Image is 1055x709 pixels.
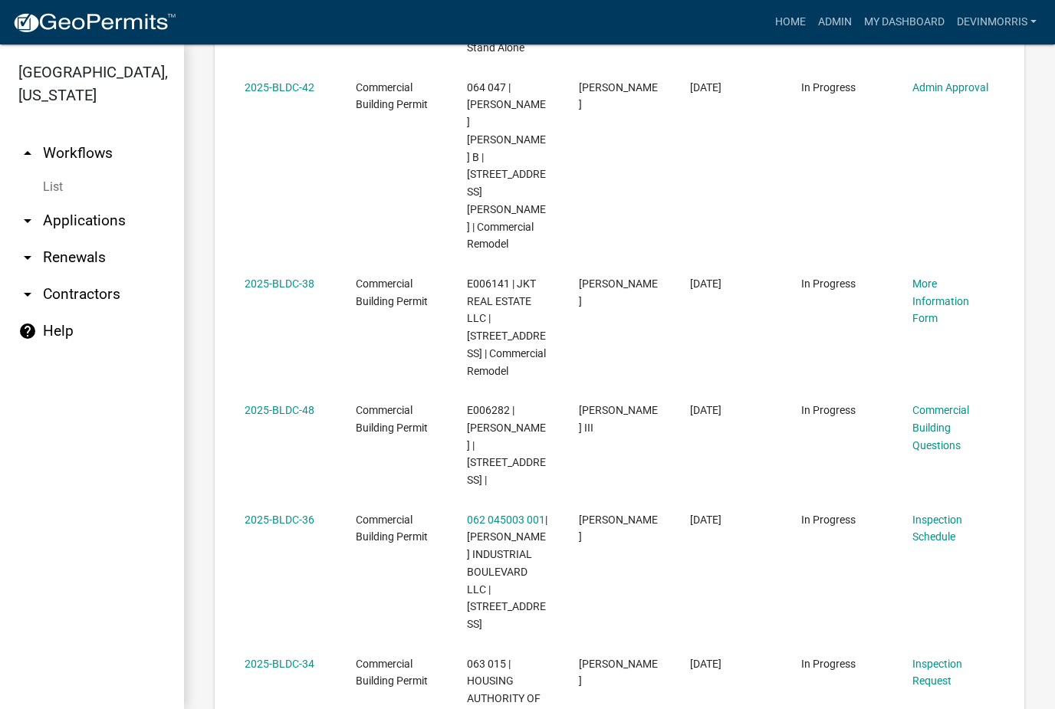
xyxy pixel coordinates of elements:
span: 08/05/2025 [690,404,721,416]
a: 2025-BLDC-38 [245,277,314,290]
span: In Progress [801,658,856,670]
span: Russell Hiter [579,514,658,543]
a: 2025-BLDC-42 [245,81,314,94]
a: Admin [812,8,858,37]
span: 08/10/2025 [690,277,721,290]
i: arrow_drop_down [18,285,37,304]
span: E006282 | DITTY BRIAN | 200 OAK ST | [467,404,546,486]
i: arrow_drop_up [18,144,37,162]
i: arrow_drop_down [18,248,37,267]
i: arrow_drop_down [18,212,37,230]
span: E006141 | JKT REAL ESTATE LLC | 117 S JEFFERSON AVE | Commercial Remodel [467,277,546,377]
span: Walter Rocker III [579,404,658,434]
span: Commercial Building Permit [356,658,428,688]
span: Commercial Building Permit [356,514,428,543]
span: 062 045003 001 | PUTNAM INDUSTRIAL BOULEVARD LLC | 105 S INDUSTRIAL DR | Industrial Stand-Alone [467,514,547,631]
a: 2025-BLDC-36 [245,514,314,526]
span: In Progress [801,404,856,416]
a: Devinmorris [951,8,1043,37]
i: help [18,322,37,340]
span: 07/10/2025 [690,658,721,670]
span: CHIN HO YI [579,277,658,307]
a: My Dashboard [858,8,951,37]
span: In Progress [801,81,856,94]
span: Commercial Building Permit [356,404,428,434]
span: 08/28/2025 [690,81,721,94]
span: Commercial Building Permit [356,277,428,307]
span: 07/17/2025 [690,514,721,526]
span: 064 047 | JONES WILLIAMS B | 100 PUTNAM DR | Commercial Remodel [467,81,546,251]
a: 2025-BLDC-48 [245,404,314,416]
span: chris salyers [579,658,658,688]
span: In Progress [801,514,856,526]
a: Commercial Building Questions [912,404,969,451]
span: Commercial Building Permit [356,81,428,111]
a: Admin Approval [912,81,988,94]
a: 062 045003 001 [467,514,545,526]
a: Inspection Request [912,658,962,688]
a: More Information Form [912,277,969,325]
span: Jeremy Crosby [579,81,658,111]
a: 2025-BLDC-34 [245,658,314,670]
a: Home [769,8,812,37]
span: In Progress [801,277,856,290]
a: Inspection Schedule [912,514,962,543]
